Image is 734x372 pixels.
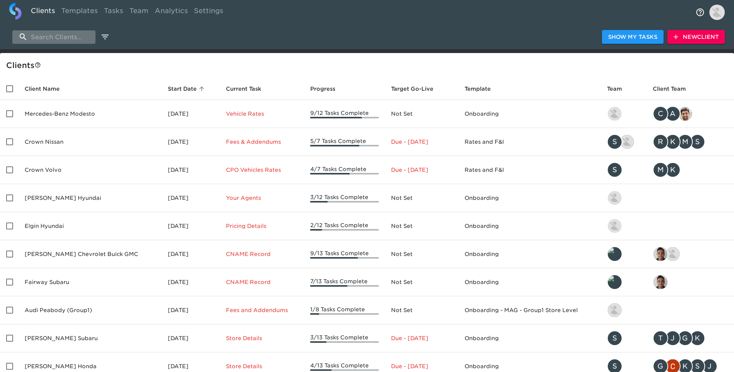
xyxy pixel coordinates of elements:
[226,278,298,286] p: CNAME Record
[608,247,622,261] img: leland@roadster.com
[18,212,162,240] td: Elgin Hyundai
[607,162,640,178] div: savannah@roadster.com
[691,3,709,22] button: notifications
[391,84,433,93] span: Calculated based on the start date and the duration of all Tasks contained in this Hub.
[653,274,728,290] div: sai@simplemnt.com
[385,184,458,212] td: Not Set
[226,110,298,118] p: Vehicle Rates
[385,296,458,324] td: Not Set
[18,100,162,128] td: Mercedes-Benz Modesto
[653,134,668,149] div: R
[191,3,226,22] a: Settings
[58,3,101,22] a: Templates
[18,324,162,352] td: [PERSON_NAME] Subaru
[304,212,385,240] td: 2/12 Tasks Complete
[602,30,664,44] button: Show My Tasks
[391,362,452,370] p: Due - [DATE]
[304,296,385,324] td: 1/8 Tasks Complete
[9,3,22,20] img: logo
[385,100,458,128] td: Not Set
[690,330,705,346] div: K
[162,128,220,156] td: [DATE]
[653,106,668,121] div: C
[304,100,385,128] td: 9/12 Tasks Complete
[690,134,705,149] div: S
[607,274,640,290] div: leland@roadster.com
[162,240,220,268] td: [DATE]
[18,128,162,156] td: Crown Nissan
[304,324,385,352] td: 3/13 Tasks Complete
[608,275,622,289] img: leland@roadster.com
[465,84,501,93] span: Template
[12,30,95,44] input: search
[653,162,668,178] div: M
[168,84,207,93] span: Start Date
[18,240,162,268] td: [PERSON_NAME] Chevrolet Buick GMC
[709,5,725,20] img: Profile
[458,156,601,184] td: Rates and F&I
[391,84,443,93] span: Target Go-Live
[608,32,657,42] span: Show My Tasks
[458,212,601,240] td: Onboarding
[226,84,271,93] span: Current Task
[162,212,220,240] td: [DATE]
[99,30,112,43] button: edit
[665,134,680,149] div: K
[654,275,667,289] img: sai@simplemnt.com
[608,191,622,205] img: kevin.lo@roadster.com
[35,62,41,68] svg: This is a list of all of your clients and clients shared with you
[385,268,458,296] td: Not Set
[162,184,220,212] td: [DATE]
[18,184,162,212] td: [PERSON_NAME] Hyundai
[28,3,58,22] a: Clients
[607,134,640,149] div: savannah@roadster.com, austin@roadster.com
[653,134,728,149] div: rrobins@crowncars.com, kwilson@crowncars.com, mcooley@crowncars.com, sparent@crowncars.com
[608,219,622,233] img: kevin.lo@roadster.com
[620,135,634,149] img: austin@roadster.com
[226,250,298,258] p: CNAME Record
[126,3,152,22] a: Team
[304,128,385,156] td: 5/7 Tasks Complete
[101,3,126,22] a: Tasks
[162,156,220,184] td: [DATE]
[607,84,632,93] span: Team
[162,296,220,324] td: [DATE]
[607,246,640,262] div: leland@roadster.com
[304,156,385,184] td: 4/7 Tasks Complete
[458,324,601,352] td: Onboarding
[653,246,728,262] div: sai@simplemnt.com, nikko.foster@roadster.com
[304,268,385,296] td: 7/13 Tasks Complete
[607,134,622,149] div: S
[608,303,622,317] img: nikko.foster@roadster.com
[665,162,680,178] div: K
[607,190,640,206] div: kevin.lo@roadster.com
[653,106,728,121] div: clayton.mandel@roadster.com, angelique.nurse@roadster.com, sandeep@simplemnt.com
[310,84,345,93] span: Progress
[385,240,458,268] td: Not Set
[458,184,601,212] td: Onboarding
[458,100,601,128] td: Onboarding
[304,184,385,212] td: 3/12 Tasks Complete
[607,302,640,318] div: nikko.foster@roadster.com
[607,330,622,346] div: S
[665,330,680,346] div: J
[18,268,162,296] td: Fairway Subaru
[226,334,298,342] p: Store Details
[666,247,680,261] img: nikko.foster@roadster.com
[667,30,725,44] button: NewClient
[678,107,692,121] img: sandeep@simplemnt.com
[608,107,622,121] img: kevin.lo@roadster.com
[391,166,452,174] p: Due - [DATE]
[226,222,298,230] p: Pricing Details
[226,362,298,370] p: Store Details
[226,138,298,146] p: Fees & Addendums
[653,84,696,93] span: Client Team
[18,156,162,184] td: Crown Volvo
[226,306,298,314] p: Fees and Addendums
[391,138,452,146] p: Due - [DATE]
[677,134,693,149] div: M
[607,218,640,234] div: kevin.lo@roadster.com
[607,162,622,178] div: S
[653,330,668,346] div: T
[607,106,640,121] div: kevin.lo@roadster.com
